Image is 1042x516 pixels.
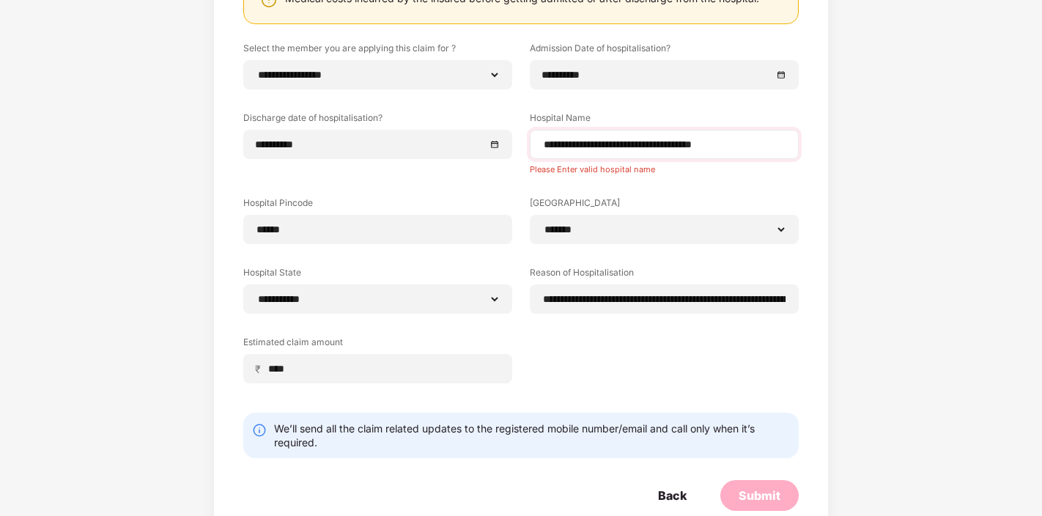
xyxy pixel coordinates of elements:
label: Estimated claim amount [243,336,512,354]
label: Admission Date of hospitalisation? [530,42,799,60]
div: Back [658,487,687,504]
label: Reason of Hospitalisation [530,266,799,284]
label: [GEOGRAPHIC_DATA] [530,196,799,215]
img: svg+xml;base64,PHN2ZyBpZD0iSW5mby0yMHgyMCIgeG1sbnM9Imh0dHA6Ly93d3cudzMub3JnLzIwMDAvc3ZnIiB3aWR0aD... [252,423,267,438]
span: ₹ [255,362,267,376]
div: Please Enter valid hospital name [530,159,799,174]
div: Submit [739,487,780,504]
label: Discharge date of hospitalisation? [243,111,512,130]
label: Hospital Name [530,111,799,130]
label: Hospital Pincode [243,196,512,215]
div: We’ll send all the claim related updates to the registered mobile number/email and call only when... [274,421,790,449]
label: Select the member you are applying this claim for ? [243,42,512,60]
label: Hospital State [243,266,512,284]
